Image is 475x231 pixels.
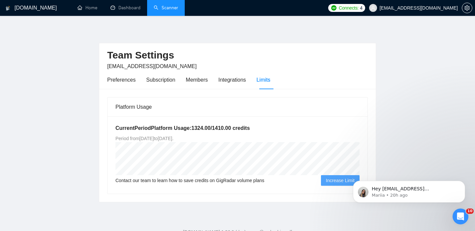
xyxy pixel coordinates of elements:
iframe: Intercom live chat [453,209,468,224]
div: Subscription [146,76,175,84]
span: user [371,6,375,10]
img: logo [6,3,10,14]
iframe: Intercom notifications message [343,167,475,213]
div: Preferences [107,76,136,84]
img: upwork-logo.png [331,5,336,11]
div: Integrations [218,76,246,84]
div: Limits [257,76,270,84]
span: [EMAIL_ADDRESS][DOMAIN_NAME] [107,63,197,69]
a: homeHome [78,5,97,11]
a: setting [462,5,472,11]
span: Period from [DATE] to [DATE] . [115,136,174,141]
span: Contact our team to learn how to save credits on GigRadar volume plans [115,177,264,184]
span: Increase Limit [326,177,355,184]
span: 10 [466,209,474,214]
a: searchScanner [154,5,178,11]
span: 4 [360,4,363,12]
h2: Team Settings [107,49,368,62]
button: Increase Limit [321,175,360,186]
h5: Current Period Platform Usage: 1324.00 / 1410.00 credits [115,124,360,132]
a: dashboardDashboard [111,5,141,11]
div: Members [186,76,208,84]
span: Connects: [339,4,359,12]
button: setting [462,3,472,13]
div: Platform Usage [115,97,360,116]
